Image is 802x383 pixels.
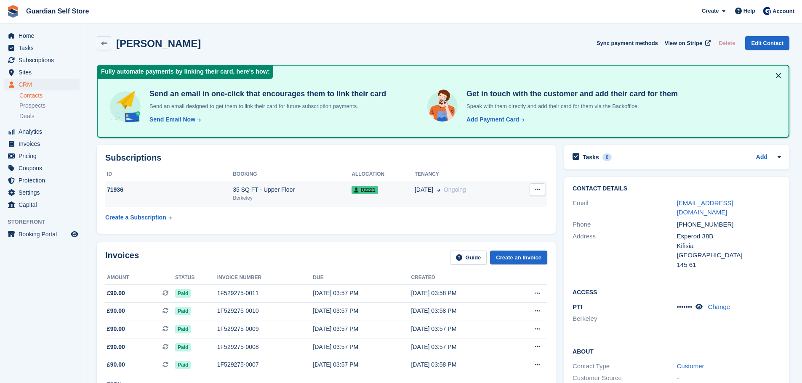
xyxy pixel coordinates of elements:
[105,213,166,222] div: Create a Subscription
[23,4,92,18] a: Guardian Self Store
[466,115,519,124] div: Add Payment Card
[175,325,191,333] span: Paid
[4,79,80,90] a: menu
[4,138,80,150] a: menu
[573,362,677,371] div: Contact Type
[4,228,80,240] a: menu
[8,218,84,226] span: Storefront
[107,289,125,298] span: £90.00
[411,343,509,351] div: [DATE] 03:57 PM
[411,325,509,333] div: [DATE] 03:57 PM
[490,251,547,264] a: Create an Invoice
[217,325,313,333] div: 1F529275-0009
[19,101,80,110] a: Prospects
[105,251,139,264] h2: Invoices
[313,343,411,351] div: [DATE] 03:57 PM
[233,194,352,202] div: Berkeley
[19,138,69,150] span: Invoices
[573,288,781,296] h2: Access
[19,112,80,121] a: Deals
[19,79,69,90] span: CRM
[4,187,80,198] a: menu
[19,42,69,54] span: Tasks
[313,360,411,369] div: [DATE] 03:57 PM
[105,168,233,181] th: ID
[175,307,191,315] span: Paid
[677,373,781,383] div: -
[7,5,19,18] img: stora-icon-8386f47178a22dfd0bd8f6a31ec36ba5ce8667c1dd55bd0f319d3a0aa187defe.svg
[463,89,678,99] h4: Get in touch with the customer and add their card for them
[411,289,509,298] div: [DATE] 03:58 PM
[573,303,582,310] span: PTI
[233,168,352,181] th: Booking
[4,199,80,211] a: menu
[352,168,415,181] th: Allocation
[217,343,313,351] div: 1F529275-0008
[4,126,80,137] a: menu
[463,102,678,111] p: Speak with them directly and add their card for them via the Backoffice.
[677,232,781,241] div: Esperod 38B
[217,289,313,298] div: 1F529275-0011
[743,7,755,15] span: Help
[4,54,80,66] a: menu
[602,153,612,161] div: 0
[425,89,460,124] img: get-in-touch-e3e95b6451f4e49772a6039d3abdde126589d6f45a760754adfa51be33bf0f70.svg
[677,362,704,370] a: Customer
[677,220,781,230] div: [PHONE_NUMBER]
[661,36,712,50] a: View on Stripe
[313,271,411,285] th: Due
[573,220,677,230] div: Phone
[105,153,547,163] h2: Subscriptions
[573,232,677,269] div: Address
[763,7,771,15] img: Tom Scott
[175,361,191,369] span: Paid
[107,325,125,333] span: £90.00
[19,228,69,240] span: Booking Portal
[175,343,191,351] span: Paid
[217,360,313,369] div: 1F529275-0007
[19,112,35,120] span: Deals
[107,360,125,369] span: £90.00
[19,92,80,100] a: Contacts
[583,153,599,161] h2: Tasks
[745,36,789,50] a: Edit Contact
[105,185,233,194] div: 71936
[107,306,125,315] span: £90.00
[702,7,719,15] span: Create
[597,36,658,50] button: Sync payment methods
[19,54,69,66] span: Subscriptions
[146,102,386,111] p: Send an email designed to get them to link their card for future subscription payments.
[773,7,794,16] span: Account
[715,36,738,50] button: Delete
[69,229,80,239] a: Preview store
[708,303,730,310] a: Change
[352,186,378,194] span: D2221
[573,347,781,355] h2: About
[98,66,273,79] div: Fully automate payments by linking their card, here's how:
[105,210,172,225] a: Create a Subscription
[573,185,781,192] h2: Contact Details
[313,289,411,298] div: [DATE] 03:57 PM
[4,162,80,174] a: menu
[217,271,313,285] th: Invoice number
[677,303,693,310] span: •••••••
[19,126,69,137] span: Analytics
[19,150,69,162] span: Pricing
[4,150,80,162] a: menu
[105,271,175,285] th: Amount
[19,30,69,42] span: Home
[19,66,69,78] span: Sites
[573,373,677,383] div: Customer Source
[19,199,69,211] span: Capital
[233,185,352,194] div: 35 SQ FT - Upper Floor
[411,306,509,315] div: [DATE] 03:58 PM
[415,168,514,181] th: Tenancy
[411,360,509,369] div: [DATE] 03:58 PM
[4,42,80,54] a: menu
[175,271,217,285] th: Status
[116,38,201,49] h2: [PERSON_NAME]
[4,30,80,42] a: menu
[4,66,80,78] a: menu
[146,89,386,99] h4: Send an email in one-click that encourages them to link their card
[677,199,733,216] a: [EMAIL_ADDRESS][DOMAIN_NAME]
